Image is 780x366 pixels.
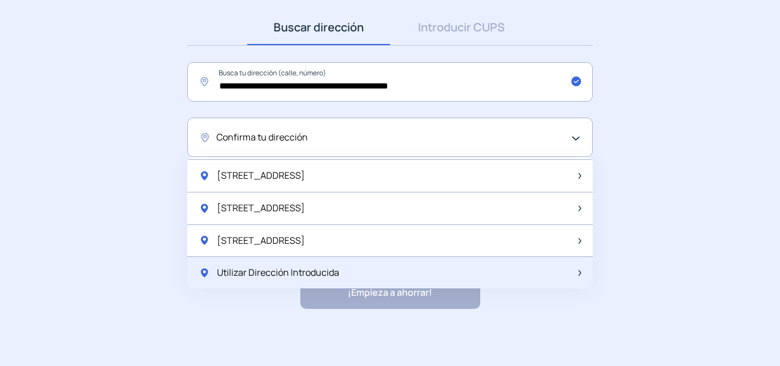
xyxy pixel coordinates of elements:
span: [STREET_ADDRESS] [217,234,305,248]
a: Buscar dirección [247,10,390,45]
span: Utilizar Dirección Introducida [217,266,339,280]
a: Introducir CUPS [390,10,533,45]
span: [STREET_ADDRESS] [217,201,305,216]
span: [STREET_ADDRESS] [217,168,305,183]
img: arrow-next-item.svg [578,238,581,244]
img: arrow-next-item.svg [578,206,581,211]
img: arrow-next-item.svg [578,173,581,179]
img: location-pin-green.svg [199,235,210,246]
img: location-pin-green.svg [199,267,210,279]
img: location-pin-green.svg [199,203,210,214]
img: arrow-next-item.svg [578,270,581,276]
img: location-pin-green.svg [199,170,210,182]
span: Confirma tu dirección [216,130,308,145]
